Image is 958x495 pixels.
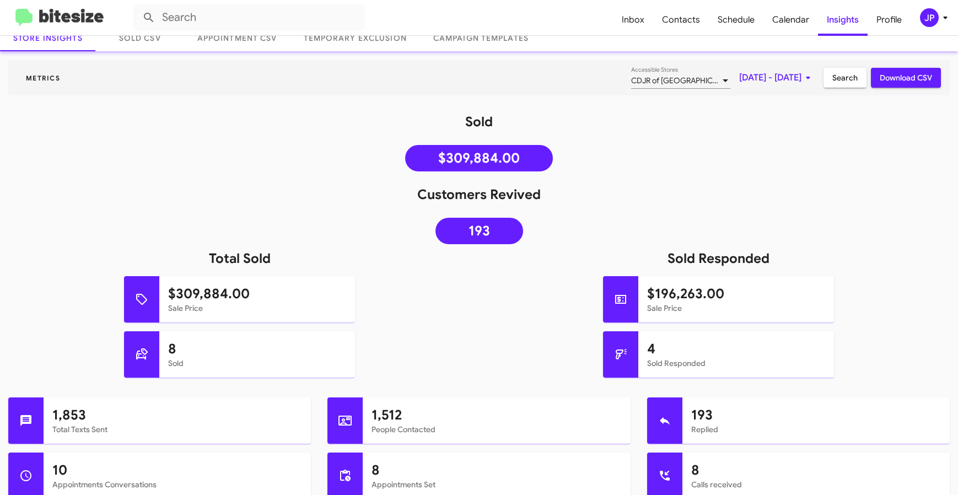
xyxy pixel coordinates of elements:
mat-card-subtitle: Sale Price [647,303,826,314]
a: Profile [868,4,911,36]
h1: $309,884.00 [168,285,347,303]
button: Search [824,68,866,88]
mat-card-subtitle: Replied [691,424,941,435]
a: Temporary Exclusion [290,25,420,51]
button: JP [911,8,946,27]
button: [DATE] - [DATE] [730,68,824,88]
span: CDJR of [GEOGRAPHIC_DATA] [631,76,737,85]
h1: Sold Responded [479,250,958,267]
a: Contacts [653,4,709,36]
span: 193 [469,225,490,236]
mat-card-subtitle: People Contacted [372,424,621,435]
mat-card-subtitle: Calls received [691,479,941,490]
h1: 8 [372,461,621,479]
h1: 8 [168,340,347,358]
a: Campaign Templates [420,25,542,51]
h1: 1,512 [372,406,621,424]
a: Insights [818,4,868,36]
span: $309,884.00 [438,153,520,164]
mat-card-subtitle: Appointments Set [372,479,621,490]
mat-card-subtitle: Sold [168,358,347,369]
h1: 1,853 [52,406,302,424]
mat-card-subtitle: Total Texts Sent [52,424,302,435]
span: Download CSV [880,68,932,88]
a: Sold CSV [96,25,184,51]
h1: 4 [647,340,826,358]
span: [DATE] - [DATE] [739,68,815,88]
span: Metrics [17,74,69,82]
mat-card-subtitle: Sold Responded [647,358,826,369]
h1: $196,263.00 [647,285,826,303]
h1: 8 [691,461,941,479]
mat-card-subtitle: Sale Price [168,303,347,314]
a: Calendar [763,4,818,36]
span: Search [832,68,858,88]
button: Download CSV [871,68,941,88]
h1: 10 [52,461,302,479]
a: Schedule [709,4,763,36]
div: JP [920,8,939,27]
input: Search [133,4,365,31]
h1: 193 [691,406,941,424]
mat-card-subtitle: Appointments Conversations [52,479,302,490]
a: Appointment CSV [184,25,290,51]
a: Inbox [613,4,653,36]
